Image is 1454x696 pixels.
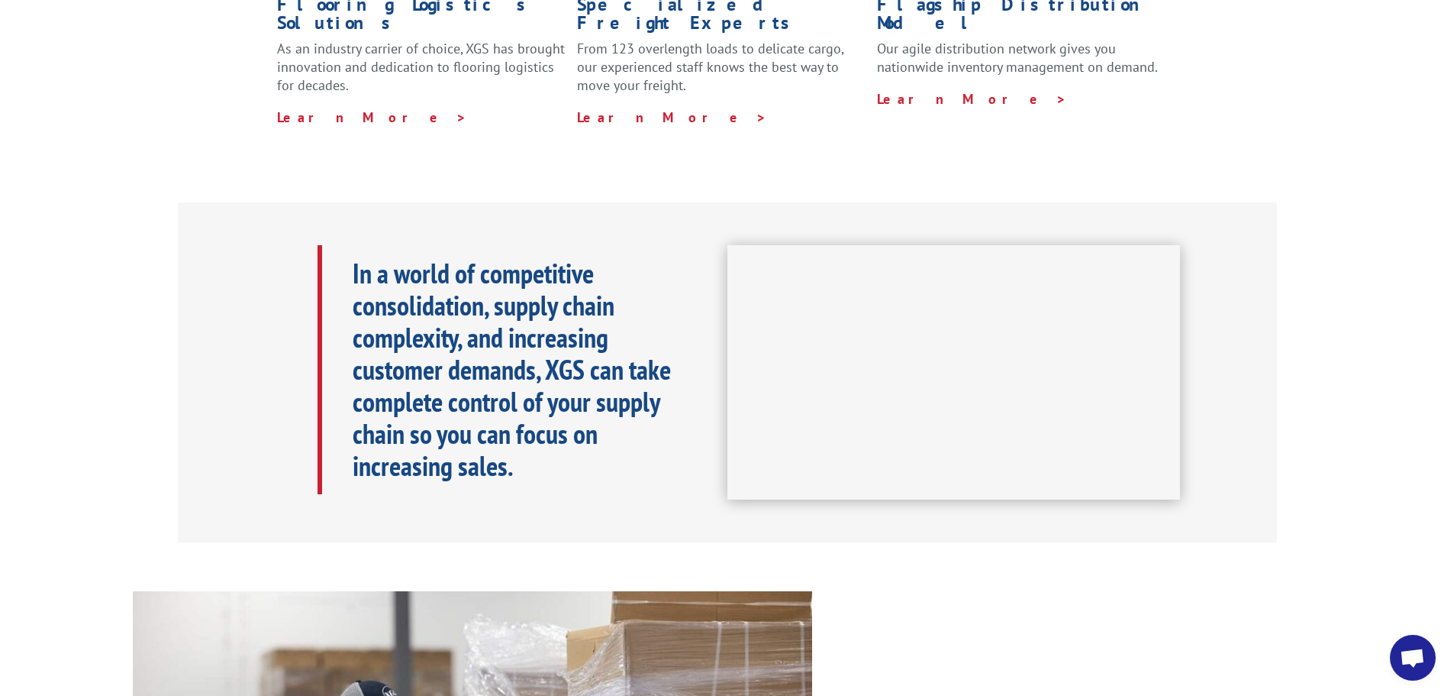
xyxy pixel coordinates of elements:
p: From 123 overlength loads to delicate cargo, our experienced staff knows the best way to move you... [577,40,866,108]
span: As an industry carrier of choice, XGS has brought innovation and dedication to flooring logistics... [277,40,565,94]
a: Open chat [1390,635,1436,681]
a: Learn More > [577,108,767,126]
b: In a world of competitive consolidation, supply chain complexity, and increasing customer demands... [353,255,671,484]
a: Learn More > [877,90,1067,108]
span: Our agile distribution network gives you nationwide inventory management on demand. [877,40,1158,76]
iframe: XGS Logistics Solutions [727,245,1180,500]
a: Learn More > [277,108,467,126]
